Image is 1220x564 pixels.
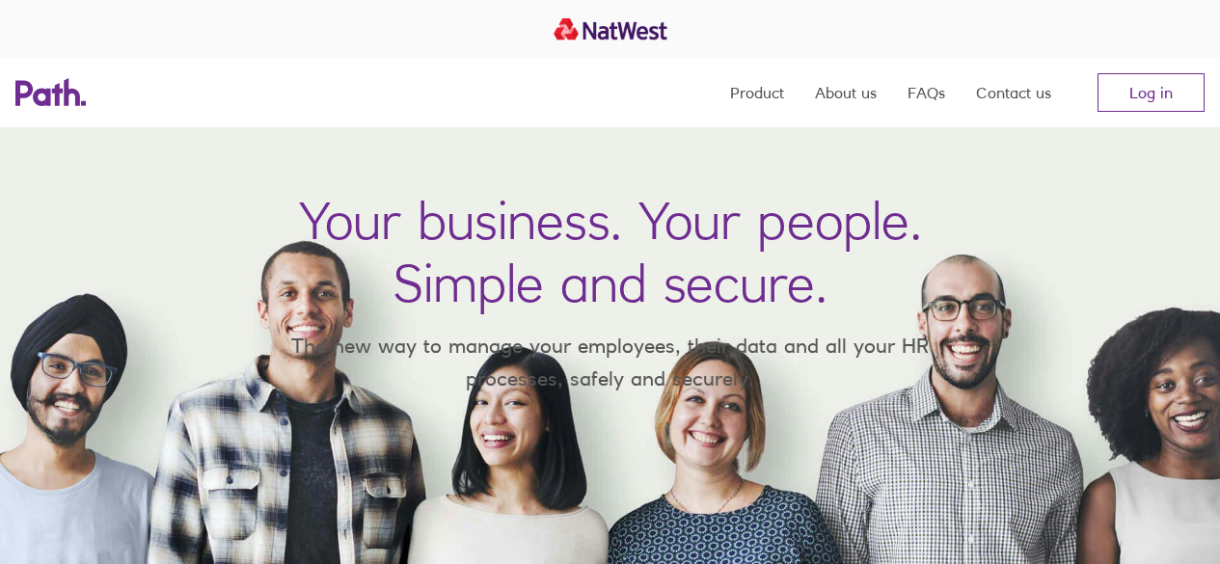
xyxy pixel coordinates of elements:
p: The new way to manage your employees, their data and all your HR processes, safely and securely. [263,330,958,394]
a: About us [815,58,877,127]
a: FAQs [908,58,945,127]
h1: Your business. Your people. Simple and secure. [299,189,922,314]
a: Log in [1098,73,1205,112]
a: Contact us [976,58,1051,127]
a: Product [730,58,784,127]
